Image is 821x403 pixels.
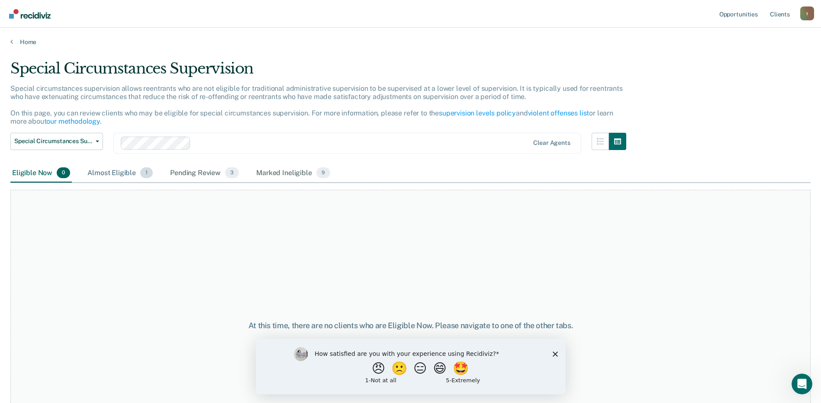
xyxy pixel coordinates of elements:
[256,339,566,394] iframe: Survey by Kim from Recidiviz
[792,374,812,394] iframe: Intercom live chat
[211,321,611,330] div: At this time, there are no clients who are Eligible Now. Please navigate to one of the other tabs.
[10,38,811,46] a: Home
[800,6,814,20] button: Profile dropdown button
[10,60,626,84] div: Special Circumstances Supervision
[800,6,814,20] div: t
[254,164,332,183] div: Marked Ineligible9
[9,9,51,19] img: Recidiviz
[46,117,100,125] a: our methodology
[14,138,92,145] span: Special Circumstances Supervision
[140,167,153,179] span: 1
[316,167,330,179] span: 9
[533,139,570,147] div: Clear agents
[528,109,589,117] a: violent offenses list
[57,167,70,179] span: 0
[10,84,623,126] p: Special circumstances supervision allows reentrants who are not eligible for traditional administ...
[86,164,155,183] div: Almost Eligible1
[168,164,241,183] div: Pending Review3
[439,109,516,117] a: supervision levels policy
[10,164,72,183] div: Eligible Now0
[225,167,239,179] span: 3
[10,133,103,150] button: Special Circumstances Supervision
